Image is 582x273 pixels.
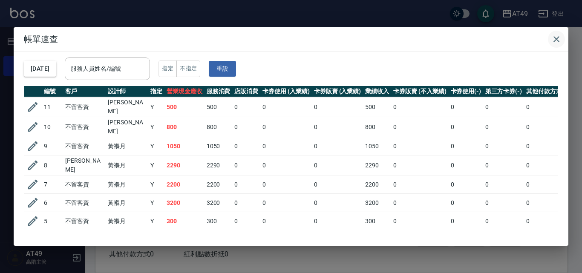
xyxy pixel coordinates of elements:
[164,137,205,155] td: 1050
[449,137,484,155] td: 0
[106,97,148,117] td: [PERSON_NAME]
[312,155,363,175] td: 0
[260,137,312,155] td: 0
[158,60,177,77] button: 指定
[483,97,524,117] td: 0
[106,86,148,97] th: 設計師
[524,97,571,117] td: 0
[524,194,571,212] td: 0
[164,117,205,137] td: 800
[363,155,391,175] td: 2290
[106,117,148,137] td: [PERSON_NAME]
[42,175,63,194] td: 7
[176,60,200,77] button: 不指定
[232,86,260,97] th: 店販消費
[164,175,205,194] td: 2200
[483,175,524,194] td: 0
[164,194,205,212] td: 3200
[391,194,448,212] td: 0
[63,155,106,175] td: [PERSON_NAME]
[449,86,484,97] th: 卡券使用(-)
[312,117,363,137] td: 0
[205,86,233,97] th: 服務消費
[391,137,448,155] td: 0
[391,155,448,175] td: 0
[260,155,312,175] td: 0
[483,137,524,155] td: 0
[260,194,312,212] td: 0
[312,97,363,117] td: 0
[232,155,260,175] td: 0
[205,175,233,194] td: 2200
[148,175,164,194] td: Y
[260,175,312,194] td: 0
[42,86,63,97] th: 編號
[449,117,484,137] td: 0
[312,86,363,97] th: 卡券販賣 (入業績)
[148,97,164,117] td: Y
[164,86,205,97] th: 營業現金應收
[148,155,164,175] td: Y
[148,137,164,155] td: Y
[483,117,524,137] td: 0
[312,175,363,194] td: 0
[524,155,571,175] td: 0
[205,212,233,230] td: 300
[42,97,63,117] td: 11
[164,155,205,175] td: 2290
[449,175,484,194] td: 0
[312,194,363,212] td: 0
[391,117,448,137] td: 0
[363,194,391,212] td: 3200
[232,175,260,194] td: 0
[483,86,524,97] th: 第三方卡券(-)
[148,194,164,212] td: Y
[106,137,148,155] td: 黃褓月
[42,117,63,137] td: 10
[312,137,363,155] td: 0
[24,61,56,77] button: [DATE]
[363,137,391,155] td: 1050
[363,175,391,194] td: 2200
[260,117,312,137] td: 0
[449,194,484,212] td: 0
[205,194,233,212] td: 3200
[524,137,571,155] td: 0
[14,27,568,51] h2: 帳單速查
[42,137,63,155] td: 9
[106,175,148,194] td: 黃褓月
[63,97,106,117] td: 不留客資
[63,86,106,97] th: 客戶
[42,194,63,212] td: 6
[205,117,233,137] td: 800
[232,117,260,137] td: 0
[363,117,391,137] td: 800
[524,212,571,230] td: 0
[391,97,448,117] td: 0
[232,212,260,230] td: 0
[148,212,164,230] td: Y
[209,61,236,77] button: 重設
[63,137,106,155] td: 不留客資
[42,155,63,175] td: 8
[483,212,524,230] td: 0
[63,117,106,137] td: 不留客資
[363,86,391,97] th: 業績收入
[524,86,571,97] th: 其他付款方式(-)
[232,194,260,212] td: 0
[148,117,164,137] td: Y
[232,97,260,117] td: 0
[148,86,164,97] th: 指定
[391,86,448,97] th: 卡券販賣 (不入業績)
[63,194,106,212] td: 不留客資
[524,175,571,194] td: 0
[363,212,391,230] td: 300
[363,97,391,117] td: 500
[391,212,448,230] td: 0
[164,97,205,117] td: 500
[483,155,524,175] td: 0
[42,212,63,230] td: 5
[483,194,524,212] td: 0
[260,212,312,230] td: 0
[449,155,484,175] td: 0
